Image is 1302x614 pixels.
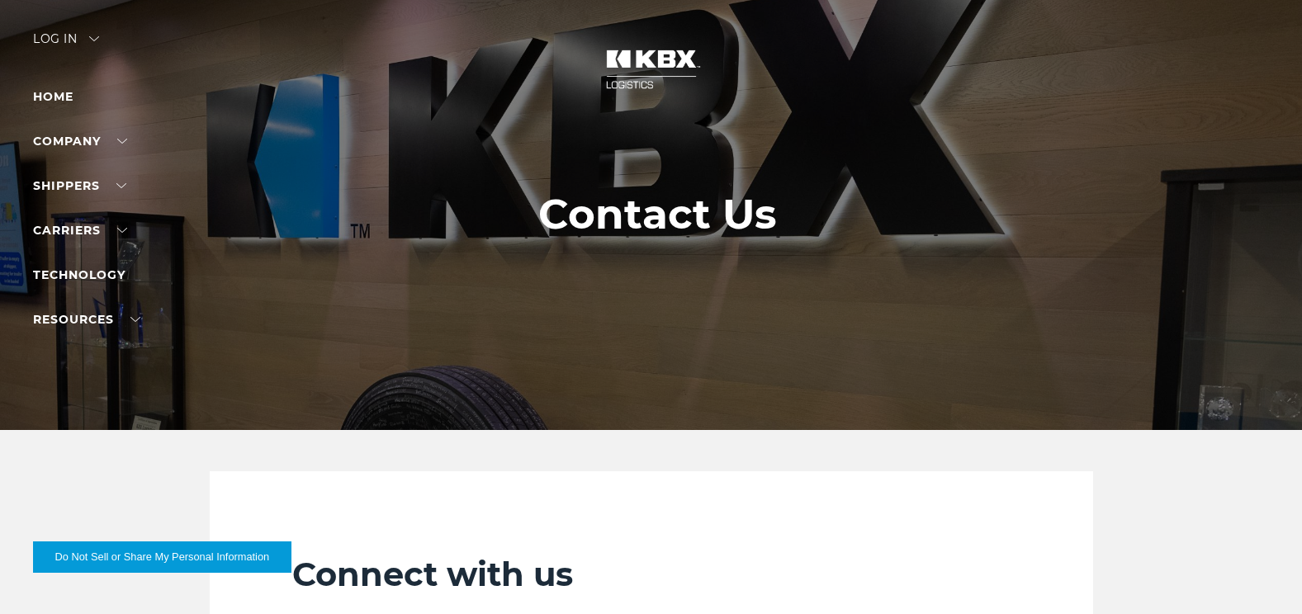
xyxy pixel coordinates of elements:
[33,134,127,149] a: Company
[33,312,140,327] a: RESOURCES
[33,33,99,57] div: Log in
[89,36,99,41] img: arrow
[589,33,713,106] img: kbx logo
[33,541,291,573] button: Do Not Sell or Share My Personal Information
[292,554,1011,595] h2: Connect with us
[33,178,126,193] a: SHIPPERS
[33,89,73,104] a: Home
[33,223,127,238] a: Carriers
[1219,535,1302,614] iframe: Chat Widget
[538,191,777,239] h1: Contact Us
[33,267,125,282] a: Technology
